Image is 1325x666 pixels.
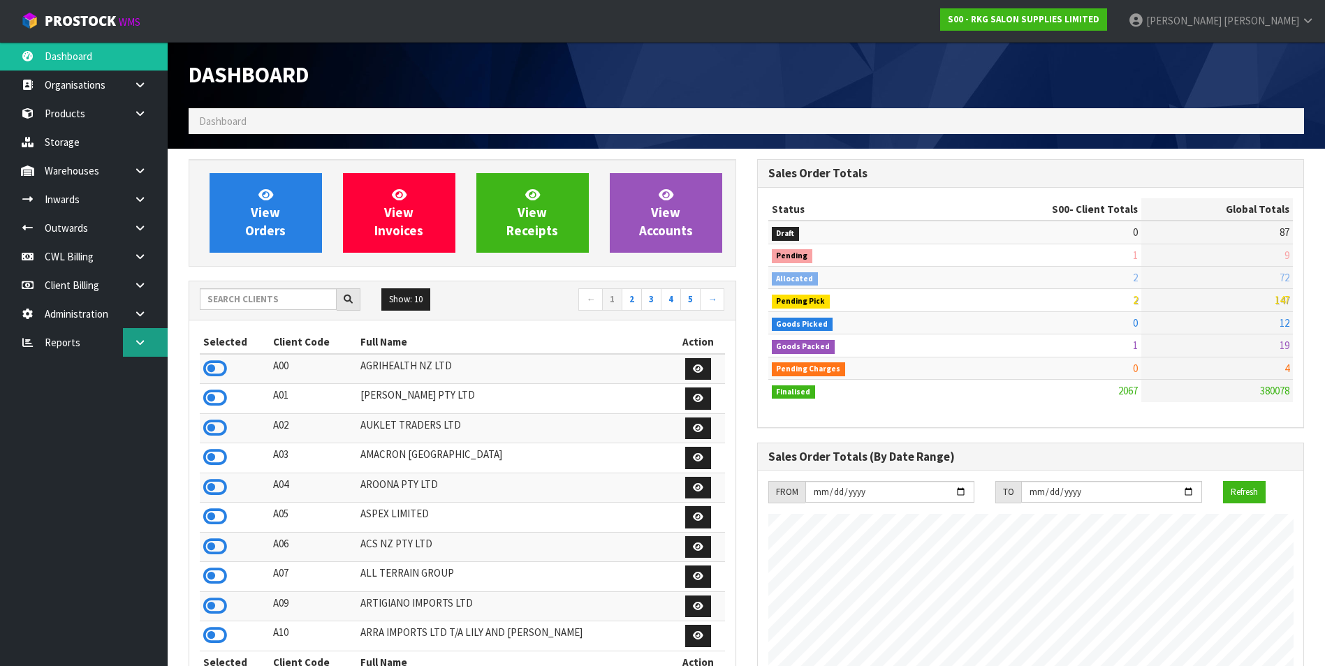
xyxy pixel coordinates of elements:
td: ACS NZ PTY LTD [357,532,672,562]
a: S00 - RKG SALON SUPPLIES LIMITED [940,8,1107,31]
a: ViewAccounts [610,173,722,253]
span: 12 [1280,316,1289,330]
span: [PERSON_NAME] [1224,14,1299,27]
td: A04 [270,473,357,503]
th: Full Name [357,331,672,353]
th: Selected [200,331,270,353]
td: AUKLET TRADERS LTD [357,413,672,443]
nav: Page navigation [473,288,725,313]
span: Goods Packed [772,340,835,354]
td: A02 [270,413,357,443]
a: 4 [661,288,681,311]
span: View Accounts [639,186,693,239]
span: 19 [1280,339,1289,352]
a: 3 [641,288,661,311]
h3: Sales Order Totals (By Date Range) [768,450,1294,464]
td: AMACRON [GEOGRAPHIC_DATA] [357,443,672,473]
span: 9 [1284,249,1289,262]
span: Dashboard [199,114,247,128]
th: - Client Totals [942,198,1141,221]
span: 2 [1133,293,1138,306]
span: ProStock [45,12,116,30]
span: Pending Charges [772,362,846,376]
span: [PERSON_NAME] [1146,14,1222,27]
span: 147 [1275,293,1289,306]
div: FROM [768,481,805,503]
th: Global Totals [1141,198,1293,221]
span: 0 [1133,362,1138,375]
td: ARRA IMPORTS LTD T/A LILY AND [PERSON_NAME] [357,621,672,651]
td: A06 [270,532,357,562]
button: Show: 10 [381,288,430,311]
td: AROONA PTY LTD [357,473,672,503]
th: Client Code [270,331,357,353]
span: 0 [1133,225,1138,239]
span: Draft [772,227,800,241]
div: TO [995,481,1021,503]
span: Pending [772,249,813,263]
td: A10 [270,621,357,651]
span: Allocated [772,272,819,286]
a: 2 [622,288,642,311]
strong: S00 - RKG SALON SUPPLIES LIMITED [948,13,1099,25]
a: 1 [602,288,622,311]
span: View Orders [245,186,286,239]
td: [PERSON_NAME] PTY LTD [357,384,672,414]
td: A01 [270,384,357,414]
h3: Sales Order Totals [768,167,1294,180]
span: 2 [1133,271,1138,284]
button: Refresh [1223,481,1266,503]
th: Status [768,198,942,221]
span: View Invoices [374,186,423,239]
td: A09 [270,591,357,621]
a: ← [578,288,603,311]
span: 2067 [1118,384,1138,397]
span: 87 [1280,225,1289,239]
span: Dashboard [189,61,309,89]
span: S00 [1052,202,1069,216]
span: Goods Picked [772,318,833,332]
td: A00 [270,354,357,384]
td: ASPEX LIMITED [357,503,672,533]
span: 380078 [1260,384,1289,397]
a: 5 [680,288,701,311]
span: Finalised [772,385,816,399]
span: 4 [1284,362,1289,375]
span: View Receipts [506,186,558,239]
a: ViewOrders [210,173,322,253]
span: 1 [1133,339,1138,352]
a: → [700,288,724,311]
span: 72 [1280,271,1289,284]
a: ViewReceipts [476,173,589,253]
small: WMS [119,15,140,29]
span: 1 [1133,249,1138,262]
td: ARTIGIANO IMPORTS LTD [357,591,672,621]
img: cube-alt.png [21,12,38,29]
th: Action [672,331,725,353]
span: 0 [1133,316,1138,330]
a: ViewInvoices [343,173,455,253]
td: A07 [270,562,357,592]
td: A03 [270,443,357,473]
span: Pending Pick [772,295,830,309]
input: Search clients [200,288,337,310]
td: A05 [270,503,357,533]
td: AGRIHEALTH NZ LTD [357,354,672,384]
td: ALL TERRAIN GROUP [357,562,672,592]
